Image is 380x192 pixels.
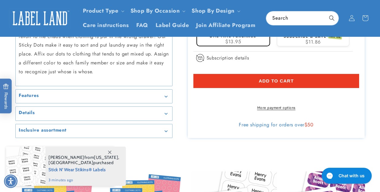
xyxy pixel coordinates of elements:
[156,22,189,29] span: Label Guide
[16,90,172,103] summary: Features
[193,105,359,110] a: More payment options
[359,11,372,25] a: cart
[48,165,119,173] span: Stick N' Wear Stikins® Labels
[225,38,241,45] span: $13.95
[192,7,234,15] a: Shop By Design
[345,11,359,25] a: Log in
[83,22,129,29] span: Care instructions
[9,9,71,28] img: Label Land
[19,127,67,133] h2: Inclusive assortment
[7,6,73,30] a: Label Land
[133,18,152,33] a: FAQ
[16,124,172,138] summary: Inclusive assortment
[207,54,249,62] span: Subscription details
[19,110,35,116] h2: Details
[19,93,39,99] h2: Features
[48,155,84,160] span: [PERSON_NAME]
[193,74,359,88] button: Add to cart
[16,107,172,121] summary: Details
[79,18,133,33] a: Care instructions
[83,7,118,15] a: Product Type
[192,18,259,33] a: Join Affiliate Program
[136,22,148,29] span: FAQ
[94,155,118,160] span: [US_STATE]
[193,122,359,128] div: Free shipping for orders over
[127,4,188,18] summary: Shop By Occasion
[48,155,119,165] span: from , purchased
[307,121,313,128] span: 50
[328,35,342,40] span: SAVE 15%
[188,4,242,18] summary: Shop By Design
[130,7,180,14] span: Shop By Occasion
[15,153,365,162] h2: You may also like
[152,18,193,33] a: Label Guide
[304,121,308,128] span: $
[319,166,374,186] iframe: Gorgias live chat messenger
[79,4,127,18] summary: Product Type
[19,23,169,76] p: Say goodbye to laundry sorting confusion once and for all! Au revoir to the chaos when clothing i...
[48,160,93,165] span: [GEOGRAPHIC_DATA]
[4,175,17,188] div: Accessibility Menu
[48,177,119,183] span: 3 minutes ago
[196,22,255,29] span: Join Affiliate Program
[325,11,339,25] button: Search
[3,84,9,109] span: Rewards
[259,78,294,84] span: Add to cart
[305,38,321,45] span: $11.86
